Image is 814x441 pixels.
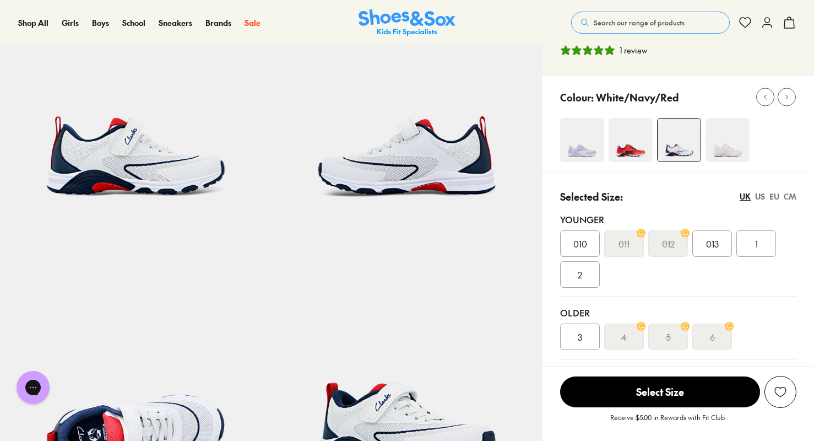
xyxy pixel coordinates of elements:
[560,306,796,319] div: Older
[560,213,796,226] div: Younger
[620,45,647,56] div: 1 review
[560,90,594,105] p: Colour:
[159,17,192,29] a: Sneakers
[18,17,48,29] a: Shop All
[205,17,231,28] span: Brands
[245,17,261,28] span: Sale
[594,18,685,28] span: Search our range of products
[560,376,760,408] button: Select Size
[560,45,647,56] button: 5 stars, 1 ratings
[706,118,750,162] img: 4-474693_1
[560,189,623,204] p: Selected Size:
[62,17,79,29] a: Girls
[92,17,109,29] a: Boys
[769,191,779,202] div: EU
[740,191,751,202] div: UK
[666,330,671,343] s: 5
[618,237,630,250] s: 011
[596,90,679,105] p: White/Navy/Red
[11,367,55,408] iframe: Gorgias live chat messenger
[784,191,796,202] div: CM
[578,330,582,343] span: 3
[62,17,79,28] span: Girls
[359,9,455,36] img: SNS_Logo_Responsive.svg
[610,412,725,432] p: Receive $5.00 in Rewards with Fit Club
[560,118,604,162] img: North Lilac
[92,17,109,28] span: Boys
[245,17,261,29] a: Sale
[621,330,627,343] s: 4
[662,237,675,250] s: 012
[578,268,582,281] span: 2
[571,12,730,34] button: Search our range of products
[764,376,796,408] button: Add to Wishlist
[573,237,587,250] span: 010
[205,17,231,29] a: Brands
[658,119,701,162] img: North White/Navy/Red
[122,17,145,28] span: School
[560,377,760,407] span: Select Size
[755,191,765,202] div: US
[122,17,145,29] a: School
[359,9,455,36] a: Shoes & Sox
[18,17,48,28] span: Shop All
[159,17,192,28] span: Sneakers
[710,330,715,343] s: 6
[706,237,719,250] span: 013
[755,237,758,250] span: 1
[609,118,653,162] img: North Red/Black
